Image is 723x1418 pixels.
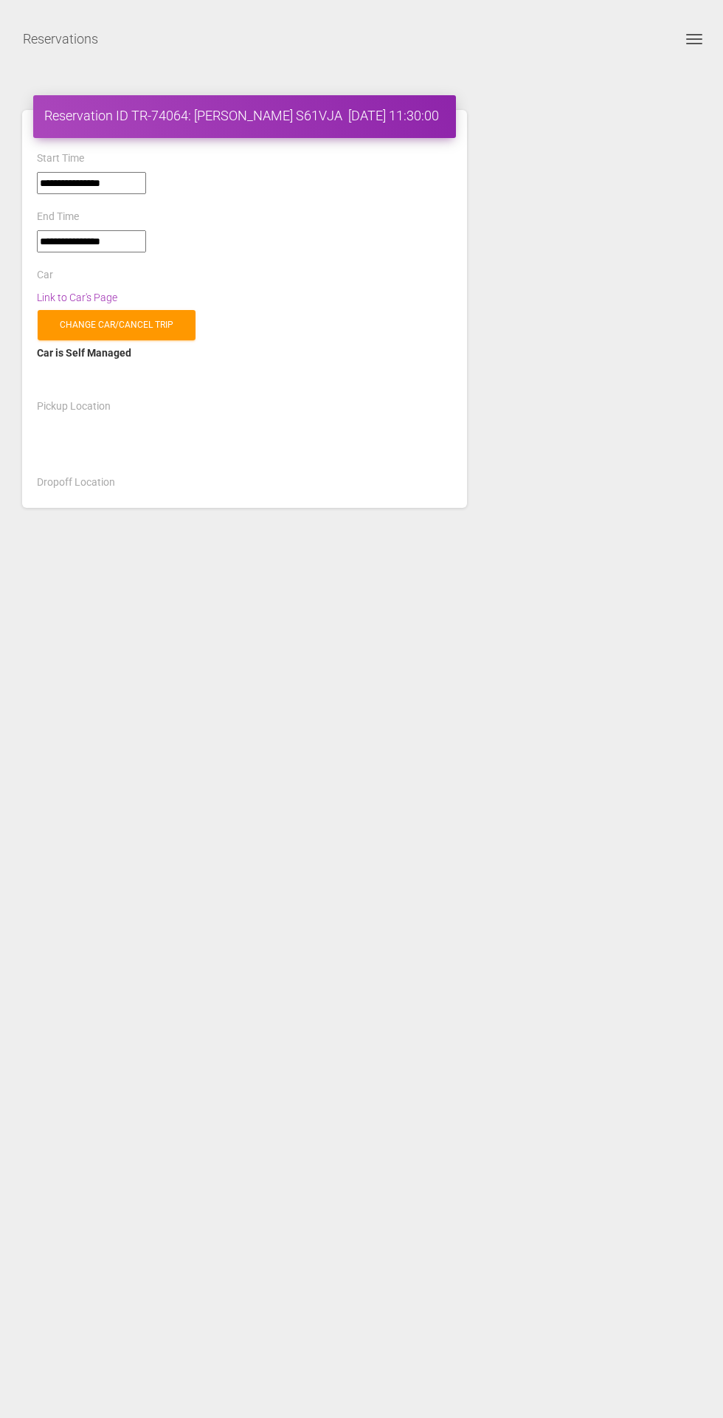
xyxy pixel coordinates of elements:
label: Pickup Location [37,399,111,414]
label: End Time [37,210,79,224]
button: Toggle navigation [677,30,712,48]
a: Reservations [23,21,98,58]
a: Link to Car's Page [37,292,117,303]
div: Car is Self Managed [37,344,452,362]
label: Start Time [37,151,84,166]
label: Car [37,268,53,283]
a: Change car/cancel trip [38,310,196,340]
h4: Reservation ID TR-74064: [PERSON_NAME] S61VJA [DATE] 11:30:00 [44,106,445,125]
label: Dropoff Location [37,475,115,490]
